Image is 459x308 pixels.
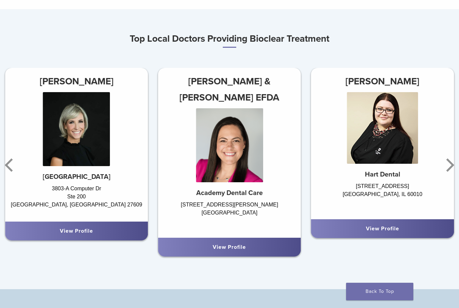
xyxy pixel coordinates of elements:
[366,225,399,232] a: View Profile
[196,189,263,197] strong: Academy Dental Care
[5,73,148,89] h3: [PERSON_NAME]
[158,201,301,231] div: [STREET_ADDRESS][PERSON_NAME] [GEOGRAPHIC_DATA]
[158,73,301,106] h3: [PERSON_NAME] & [PERSON_NAME] EFDA
[43,173,111,181] strong: [GEOGRAPHIC_DATA]
[196,108,263,182] img: Dr. Chelsea Gonzales & Jeniffer Segura EFDA
[346,283,413,300] a: Back To Top
[311,73,454,89] h3: [PERSON_NAME]
[5,185,148,215] div: 3803-A Computer Dr Ste 200 [GEOGRAPHIC_DATA], [GEOGRAPHIC_DATA] 27609
[3,145,17,185] button: Previous
[311,182,454,213] div: [STREET_ADDRESS] [GEOGRAPHIC_DATA], IL 60010
[442,145,456,185] button: Next
[347,92,418,164] img: Dr. Agnieszka Iwaszczyszyn
[213,244,246,251] a: View Profile
[60,228,93,234] a: View Profile
[43,92,110,166] img: Dr. Anna Abernethy
[365,170,400,179] strong: Hart Dental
